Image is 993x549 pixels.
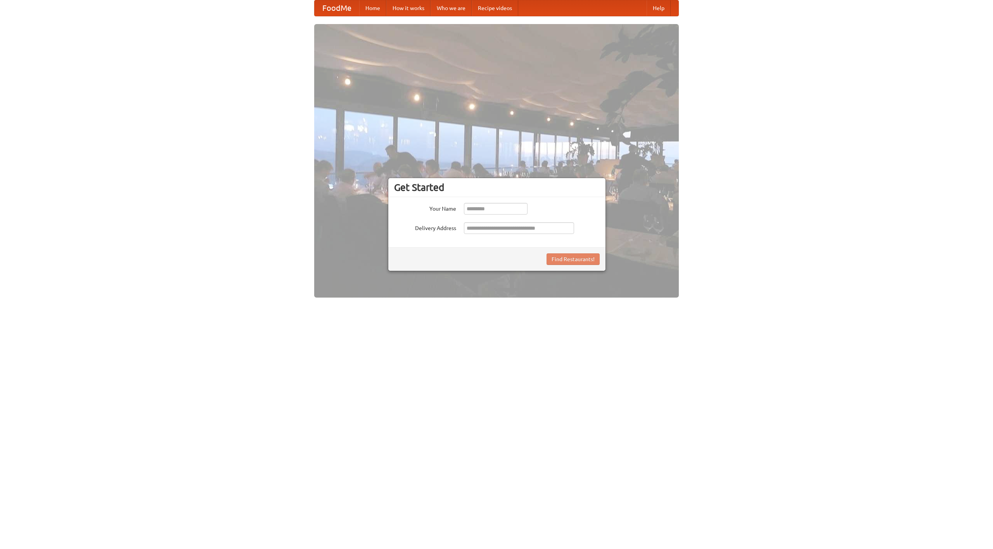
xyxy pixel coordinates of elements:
h3: Get Started [394,182,600,193]
a: Home [359,0,386,16]
button: Find Restaurants! [547,253,600,265]
label: Delivery Address [394,222,456,232]
a: Help [647,0,671,16]
label: Your Name [394,203,456,213]
a: FoodMe [315,0,359,16]
a: How it works [386,0,431,16]
a: Who we are [431,0,472,16]
a: Recipe videos [472,0,518,16]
